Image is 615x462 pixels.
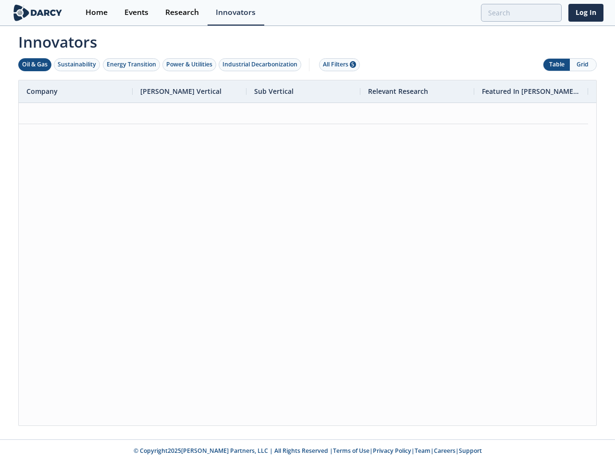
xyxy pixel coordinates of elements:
span: Sub Vertical [254,87,294,96]
span: Featured In [PERSON_NAME] Live [482,87,580,96]
div: Sustainability [58,60,96,69]
button: Grid [570,59,596,71]
div: Energy Transition [107,60,156,69]
button: Oil & Gas [18,58,51,71]
span: [PERSON_NAME] Vertical [140,87,221,96]
a: Support [459,447,482,455]
a: Privacy Policy [373,447,411,455]
button: Table [543,59,570,71]
a: Log In [568,4,603,22]
a: Team [415,447,430,455]
div: Home [86,9,108,16]
button: Power & Utilities [162,58,216,71]
button: Energy Transition [103,58,160,71]
button: Industrial Decarbonization [219,58,301,71]
div: Power & Utilities [166,60,212,69]
a: Terms of Use [333,447,369,455]
div: Industrial Decarbonization [222,60,297,69]
a: Careers [434,447,455,455]
div: Oil & Gas [22,60,48,69]
button: Sustainability [54,58,100,71]
p: © Copyright 2025 [PERSON_NAME] Partners, LLC | All Rights Reserved | | | | | [13,447,602,455]
div: Innovators [216,9,256,16]
span: Company [26,87,58,96]
button: All Filters 5 [319,58,360,71]
div: Research [165,9,199,16]
div: Events [124,9,148,16]
span: Relevant Research [368,87,428,96]
div: All Filters [323,60,356,69]
img: logo-wide.svg [12,4,64,21]
span: Innovators [12,27,603,53]
input: Advanced Search [481,4,562,22]
span: 5 [350,61,356,68]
